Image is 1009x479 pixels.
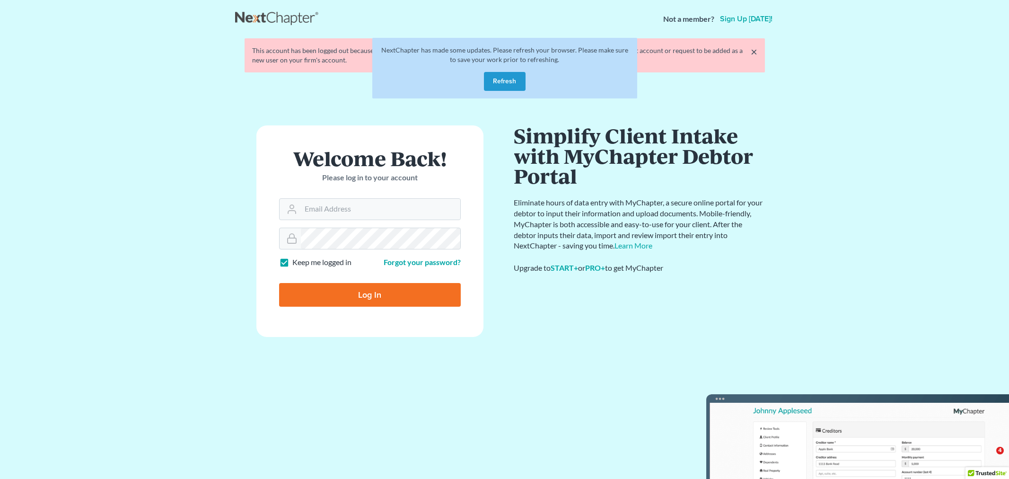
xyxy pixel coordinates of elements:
[514,125,765,186] h1: Simplify Client Intake with MyChapter Debtor Portal
[279,148,461,169] h1: Welcome Back!
[551,263,579,272] a: START+
[279,172,461,183] p: Please log in to your account
[586,263,605,272] a: PRO+
[615,241,653,250] a: Learn More
[718,15,774,23] a: Sign up [DATE]!
[751,46,757,57] a: ×
[514,197,765,251] p: Eliminate hours of data entry with MyChapter, a secure online portal for your debtor to input the...
[514,263,765,274] div: Upgrade to or to get MyChapter
[301,199,460,220] input: Email Address
[996,447,1004,454] span: 4
[252,46,757,65] div: This account has been logged out because someone new has initiated a new session with the same lo...
[663,14,714,25] strong: Not a member?
[977,447,1000,470] iframe: Intercom live chat
[484,72,526,91] button: Refresh
[381,46,628,63] span: NextChapter has made some updates. Please refresh your browser. Please make sure to save your wor...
